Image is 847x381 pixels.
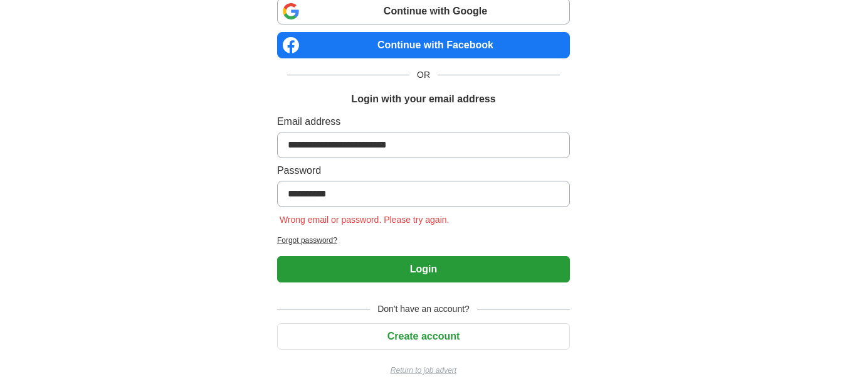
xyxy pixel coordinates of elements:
label: Email address [277,114,570,129]
a: Create account [277,331,570,341]
button: Create account [277,323,570,350]
a: Forgot password? [277,235,570,246]
a: Return to job advert [277,365,570,376]
a: Continue with Facebook [277,32,570,58]
label: Password [277,163,570,178]
h1: Login with your email address [351,92,495,107]
span: Wrong email or password. Please try again. [277,215,452,225]
button: Login [277,256,570,282]
span: Don't have an account? [370,303,477,316]
span: OR [409,68,438,82]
